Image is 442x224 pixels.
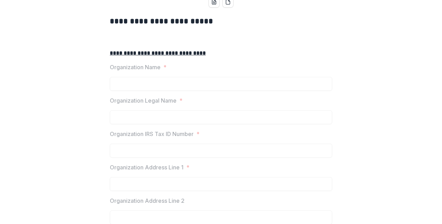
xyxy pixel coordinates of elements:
[110,197,185,205] p: Organization Address Line 2
[110,163,183,171] p: Organization Address Line 1
[110,63,161,71] p: Organization Name
[110,130,194,138] p: Organization IRS Tax ID Number
[110,96,177,105] p: Organization Legal Name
